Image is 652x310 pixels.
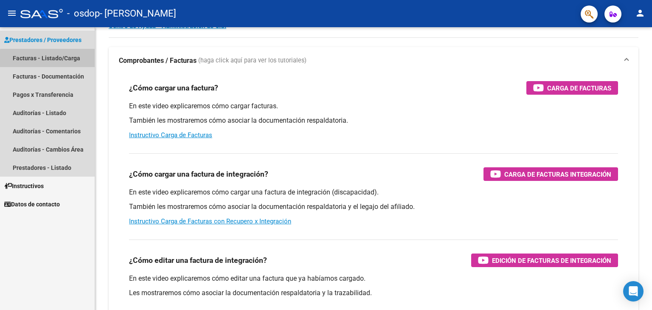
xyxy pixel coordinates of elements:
[635,8,645,18] mat-icon: person
[67,4,100,23] span: - osdop
[109,47,638,74] mat-expansion-panel-header: Comprobantes / Facturas (haga click aquí para ver los tutoriales)
[471,254,618,267] button: Edición de Facturas de integración
[504,169,611,180] span: Carga de Facturas Integración
[547,83,611,93] span: Carga de Facturas
[129,101,618,111] p: En este video explicaremos cómo cargar facturas.
[129,202,618,211] p: También les mostraremos cómo asociar la documentación respaldatoria y el legajo del afiliado.
[492,255,611,266] span: Edición de Facturas de integración
[129,217,291,225] a: Instructivo Carga de Facturas con Recupero x Integración
[119,56,197,65] strong: Comprobantes / Facturas
[198,56,306,65] span: (haga click aquí para ver los tutoriales)
[129,188,618,197] p: En este video explicaremos cómo cargar una factura de integración (discapacidad).
[129,168,268,180] h3: ¿Cómo cargar una factura de integración?
[4,181,44,191] span: Instructivos
[129,254,267,266] h3: ¿Cómo editar una factura de integración?
[483,167,618,181] button: Carga de Facturas Integración
[623,281,644,302] div: Open Intercom Messenger
[129,82,218,94] h3: ¿Cómo cargar una factura?
[100,4,176,23] span: - [PERSON_NAME]
[526,81,618,95] button: Carga de Facturas
[7,8,17,18] mat-icon: menu
[129,116,618,125] p: También les mostraremos cómo asociar la documentación respaldatoria.
[129,131,212,139] a: Instructivo Carga de Facturas
[129,288,618,298] p: Les mostraremos cómo asociar la documentación respaldatoria y la trazabilidad.
[4,200,60,209] span: Datos de contacto
[129,274,618,283] p: En este video explicaremos cómo editar una factura que ya habíamos cargado.
[4,35,81,45] span: Prestadores / Proveedores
